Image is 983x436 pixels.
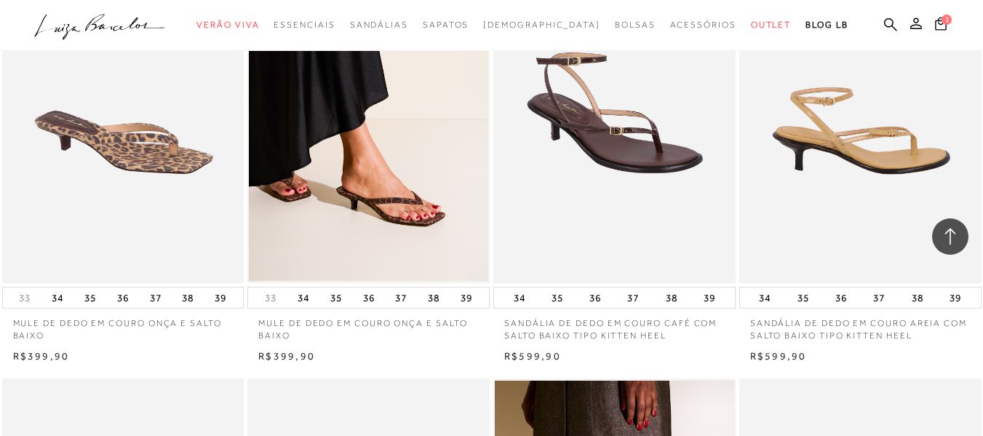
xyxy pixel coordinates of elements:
[869,288,889,308] button: 37
[326,288,346,308] button: 35
[945,288,966,308] button: 39
[391,288,411,308] button: 37
[456,288,477,308] button: 39
[113,288,133,308] button: 36
[483,12,600,39] a: noSubCategoriesText
[699,288,720,308] button: 39
[274,12,335,39] a: categoryNavScreenReaderText
[750,350,807,362] span: R$599,90
[2,309,244,342] a: MULE DE DEDO EM COURO ONÇA E SALTO BAIXO
[751,12,792,39] a: categoryNavScreenReaderText
[178,288,198,308] button: 38
[423,20,469,30] span: Sapatos
[146,288,166,308] button: 37
[805,12,848,39] a: BLOG LB
[585,288,605,308] button: 36
[196,20,259,30] span: Verão Viva
[504,350,561,362] span: R$599,90
[623,288,643,308] button: 37
[670,20,736,30] span: Acessórios
[350,12,408,39] a: categoryNavScreenReaderText
[751,20,792,30] span: Outlet
[196,12,259,39] a: categoryNavScreenReaderText
[509,288,530,308] button: 34
[15,291,35,305] button: 33
[661,288,682,308] button: 38
[755,288,775,308] button: 34
[483,20,600,30] span: [DEMOGRAPHIC_DATA]
[670,12,736,39] a: categoryNavScreenReaderText
[907,288,928,308] button: 38
[831,288,851,308] button: 36
[47,288,68,308] button: 34
[258,350,315,362] span: R$399,90
[260,291,281,305] button: 33
[615,20,656,30] span: Bolsas
[274,20,335,30] span: Essenciais
[13,350,70,362] span: R$399,90
[350,20,408,30] span: Sandálias
[739,309,982,342] a: SANDÁLIA DE DEDO EM COURO AREIA COM SALTO BAIXO TIPO KITTEN HEEL
[615,12,656,39] a: categoryNavScreenReaderText
[493,309,736,342] a: SANDÁLIA DE DEDO EM COURO CAFÉ COM SALTO BAIXO TIPO KITTEN HEEL
[547,288,568,308] button: 35
[80,288,100,308] button: 35
[793,288,813,308] button: 35
[359,288,379,308] button: 36
[931,16,951,36] button: 1
[423,12,469,39] a: categoryNavScreenReaderText
[942,15,952,25] span: 1
[247,309,490,342] a: MULE DE DEDO EM COURO ONÇA E SALTO BAIXO
[293,288,314,308] button: 34
[423,288,444,308] button: 38
[210,288,231,308] button: 39
[805,20,848,30] span: BLOG LB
